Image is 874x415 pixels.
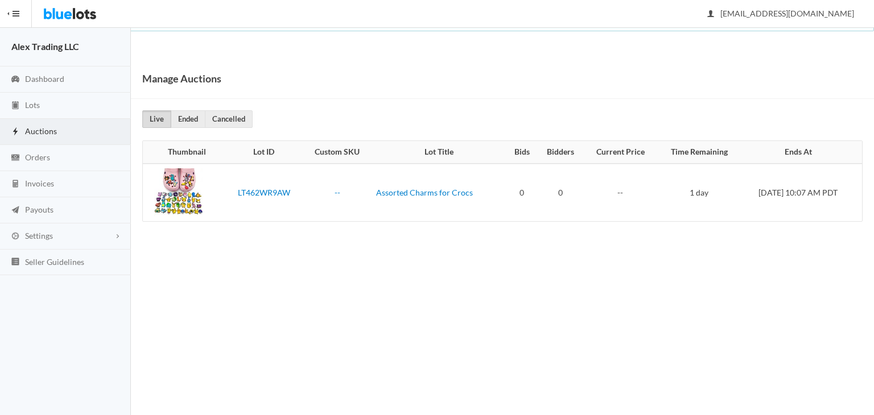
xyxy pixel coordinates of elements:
[741,141,862,164] th: Ends At
[10,74,21,85] ion-icon: speedometer
[10,205,21,216] ion-icon: paper plane
[372,141,506,164] th: Lot Title
[142,70,221,87] h1: Manage Auctions
[25,179,54,188] span: Invoices
[10,101,21,111] ion-icon: clipboard
[303,141,372,164] th: Custom SKU
[657,164,741,222] td: 1 day
[584,141,657,164] th: Current Price
[25,231,53,240] span: Settings
[584,164,657,222] td: --
[238,188,290,197] a: LT462WR9AW
[10,127,21,138] ion-icon: flash
[142,110,171,128] a: Live
[538,141,584,164] th: Bidders
[225,141,303,164] th: Lot ID
[25,205,53,214] span: Payouts
[25,74,64,84] span: Dashboard
[741,164,862,222] td: [DATE] 10:07 AM PDT
[506,141,538,164] th: Bids
[705,9,716,20] ion-icon: person
[10,153,21,164] ion-icon: cash
[25,100,40,110] span: Lots
[506,164,538,222] td: 0
[205,110,253,128] a: Cancelled
[10,257,21,268] ion-icon: list box
[25,257,84,267] span: Seller Guidelines
[171,110,205,128] a: Ended
[376,188,473,197] a: Assorted Charms for Crocs
[708,9,854,18] span: [EMAIL_ADDRESS][DOMAIN_NAME]
[25,126,57,136] span: Auctions
[11,41,79,52] strong: Alex Trading LLC
[10,179,21,190] ion-icon: calculator
[538,164,584,222] td: 0
[335,188,340,197] a: --
[10,231,21,242] ion-icon: cog
[25,152,50,162] span: Orders
[657,141,741,164] th: Time Remaining
[143,141,225,164] th: Thumbnail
